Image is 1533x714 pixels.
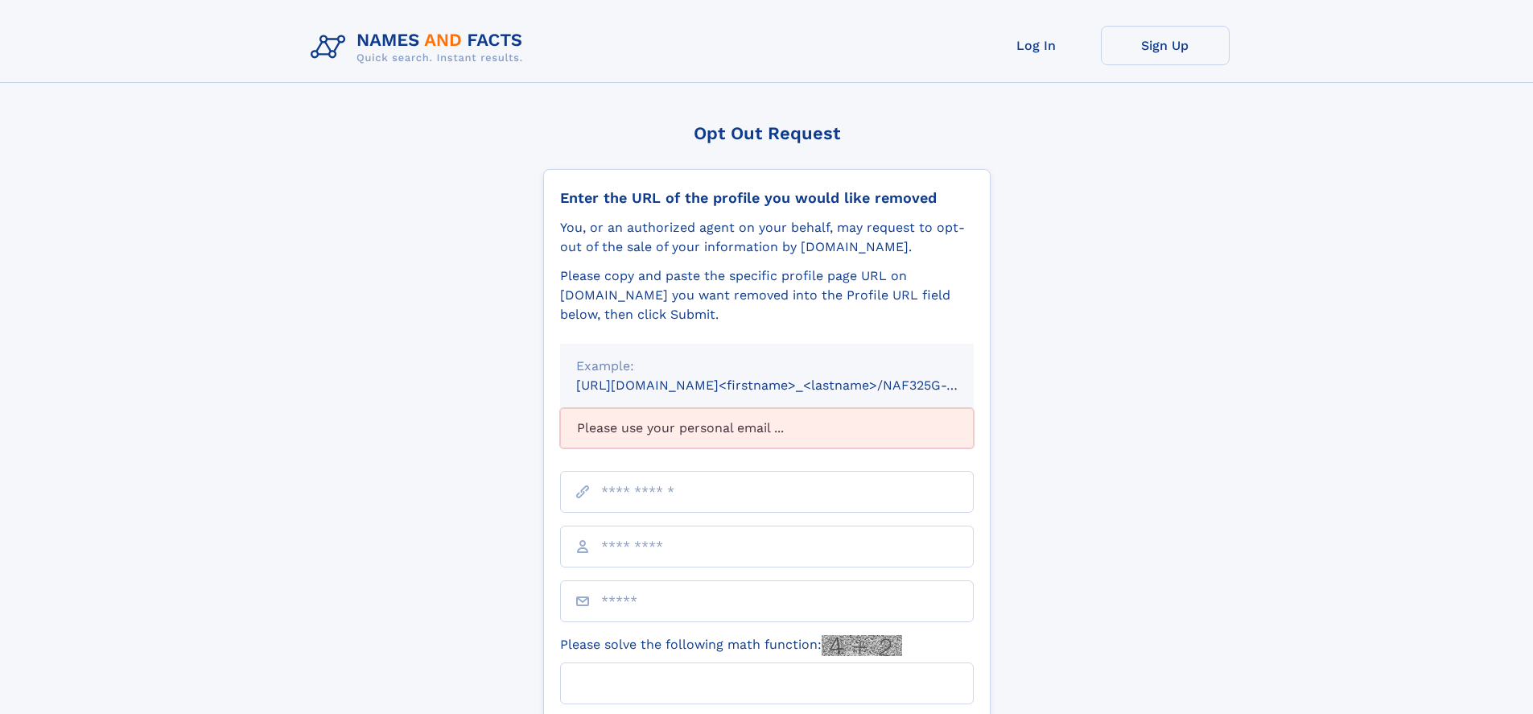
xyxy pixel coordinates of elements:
div: Please copy and paste the specific profile page URL on [DOMAIN_NAME] you want removed into the Pr... [560,266,974,324]
label: Please solve the following math function: [560,635,902,656]
div: Example: [576,357,958,376]
div: Enter the URL of the profile you would like removed [560,189,974,207]
div: Please use your personal email ... [560,408,974,448]
small: [URL][DOMAIN_NAME]<firstname>_<lastname>/NAF325G-xxxxxxxx [576,378,1004,393]
a: Log In [972,26,1101,65]
div: Opt Out Request [543,123,991,143]
div: You, or an authorized agent on your behalf, may request to opt-out of the sale of your informatio... [560,218,974,257]
img: Logo Names and Facts [304,26,536,69]
a: Sign Up [1101,26,1230,65]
